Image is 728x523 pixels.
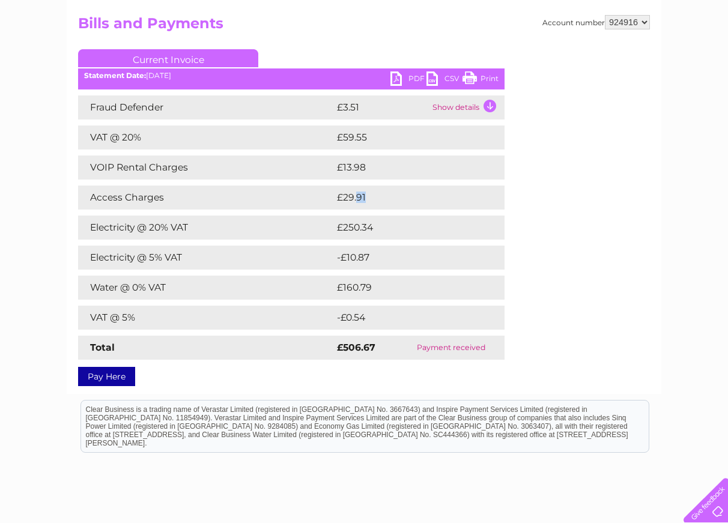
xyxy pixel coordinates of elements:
td: -£10.87 [334,246,482,270]
a: Telecoms [580,51,616,60]
a: Log out [688,51,717,60]
td: -£0.54 [334,306,479,330]
td: Electricity @ 5% VAT [78,246,334,270]
td: Electricity @ 20% VAT [78,216,334,240]
td: £160.79 [334,276,483,300]
td: VAT @ 20% [78,125,334,150]
td: £59.55 [334,125,480,150]
h2: Bills and Payments [78,15,650,38]
a: Current Invoice [78,49,258,67]
div: Clear Business is a trading name of Verastar Limited (registered in [GEOGRAPHIC_DATA] No. 3667643... [81,7,649,58]
a: Contact [648,51,678,60]
td: Water @ 0% VAT [78,276,334,300]
div: [DATE] [78,71,505,80]
a: Energy [547,51,573,60]
strong: Total [90,342,115,353]
td: £3.51 [334,95,429,119]
td: Show details [429,95,505,119]
img: logo.png [25,31,86,68]
td: VOIP Rental Charges [78,156,334,180]
a: PDF [390,71,426,89]
td: Payment received [398,336,505,360]
a: Water [517,51,539,60]
b: Statement Date: [84,71,146,80]
td: Access Charges [78,186,334,210]
td: £250.34 [334,216,484,240]
td: VAT @ 5% [78,306,334,330]
strong: £506.67 [337,342,375,353]
a: 0333 014 3131 [502,6,584,21]
a: CSV [426,71,463,89]
td: Fraud Defender [78,95,334,119]
a: Pay Here [78,367,135,386]
a: Print [463,71,499,89]
div: Account number [542,15,650,29]
td: £13.98 [334,156,479,180]
a: Blog [623,51,641,60]
td: £29.91 [334,186,479,210]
